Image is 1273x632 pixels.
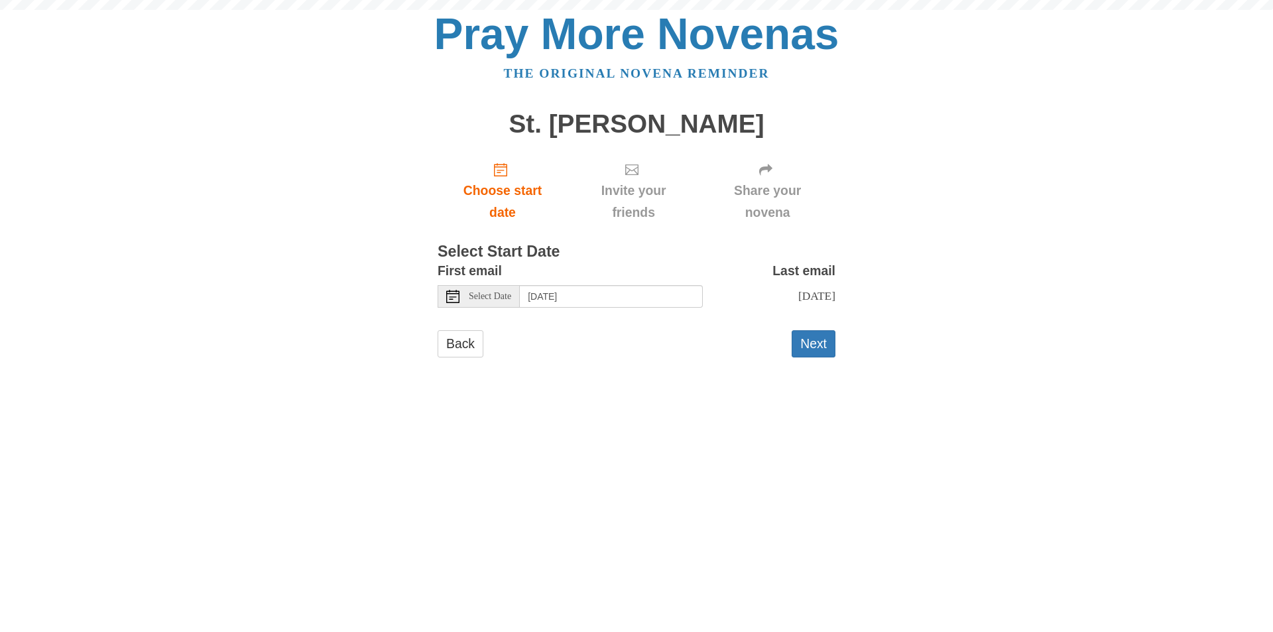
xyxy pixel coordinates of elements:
[568,151,699,230] div: Click "Next" to confirm your start date first.
[798,289,835,302] span: [DATE]
[469,292,511,301] span: Select Date
[713,180,822,223] span: Share your novena
[699,151,835,230] div: Click "Next" to confirm your start date first.
[438,151,568,230] a: Choose start date
[438,243,835,261] h3: Select Start Date
[504,66,770,80] a: The original novena reminder
[438,330,483,357] a: Back
[792,330,835,357] button: Next
[434,9,839,58] a: Pray More Novenas
[438,260,502,282] label: First email
[772,260,835,282] label: Last email
[438,110,835,139] h1: St. [PERSON_NAME]
[581,180,686,223] span: Invite your friends
[451,180,554,223] span: Choose start date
